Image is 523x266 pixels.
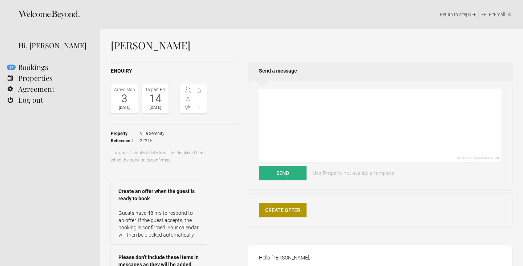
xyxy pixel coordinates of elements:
h1: [PERSON_NAME] [111,40,512,51]
a: Create Offer [259,203,307,217]
span: Villa Serenity [140,130,165,137]
span: - [194,103,205,111]
p: Guests have 48 hrs to respond to an offer. If the guest accepts, the booking is confirmed. Your c... [118,209,199,238]
div: 3 [113,93,136,104]
span: - [194,95,205,102]
p: The guest’s contact details will be displayed here when the booking is confirmed. [111,149,207,164]
button: Send [259,166,307,180]
div: Depart Fri [144,86,167,93]
p: | NEED HELP? . [111,11,512,18]
flynt-notification-badge: 37 [7,65,16,70]
h2: Send a message [248,62,512,80]
div: [DATE] [113,104,136,111]
strong: Create an offer when the guest is ready to book [118,188,199,202]
a: Return to site [440,12,466,17]
strong: Property [111,130,140,137]
a: Use 'Property not available' template [308,166,399,180]
h2: Enquiry [111,67,238,75]
div: Hi, [PERSON_NAME] [18,40,89,51]
strong: Reference # [111,137,140,144]
div: Arrive Mon [113,86,136,93]
span: 6 [194,87,205,94]
span: 22215 [140,137,165,144]
div: 14 [144,93,167,104]
div: [DATE] [144,104,167,111]
a: Email us [494,12,511,17]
